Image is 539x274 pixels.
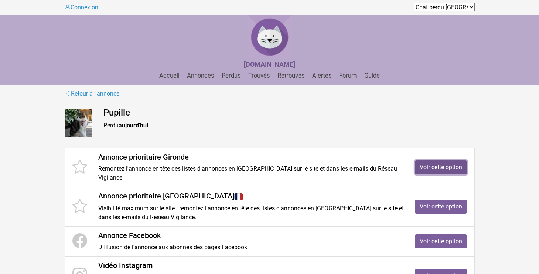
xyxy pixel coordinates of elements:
img: Chat Perdu France [248,15,292,59]
a: Voir cette option [415,200,467,214]
p: Diffusion de l'annonce aux abonnés des pages Facebook. [98,243,404,252]
h4: Annonce Facebook [98,231,404,240]
a: Retrouvés [274,72,308,79]
p: Visibilité maximum sur le site : remontez l'annonce en tête des listes d'annonces en [GEOGRAPHIC_... [98,204,404,222]
a: Voir cette option [415,160,467,174]
a: Alertes [309,72,335,79]
a: Accueil [156,72,182,79]
h4: Pupille [103,107,475,118]
strong: aujourd'hui [119,122,148,129]
a: Annonces [184,72,217,79]
a: Connexion [65,4,98,11]
img: France [234,192,243,201]
p: Perdu [103,121,475,130]
h4: Annonce prioritaire [GEOGRAPHIC_DATA] [98,191,404,201]
a: Guide [361,72,383,79]
p: Remontez l'annonce en tête des listes d'annonces en [GEOGRAPHIC_DATA] sur le site et dans les e-m... [98,164,404,182]
a: Trouvés [245,72,273,79]
h4: Annonce prioritaire Gironde [98,153,404,161]
h4: Vidéo Instagram [98,261,404,270]
a: Perdus [219,72,244,79]
a: Voir cette option [415,234,467,248]
strong: [DOMAIN_NAME] [244,60,295,68]
a: Forum [336,72,360,79]
a: Retour à l'annonce [65,89,120,98]
a: [DOMAIN_NAME] [244,61,295,68]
